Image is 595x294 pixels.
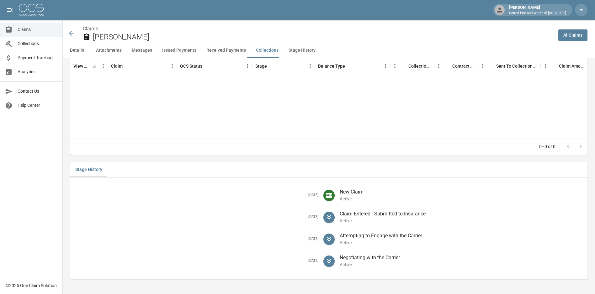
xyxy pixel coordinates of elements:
[63,43,595,58] div: anchor tabs
[63,43,91,58] button: Details
[83,26,98,32] a: Claims
[177,57,252,75] div: OCS Status
[507,4,569,16] div: [PERSON_NAME]
[541,61,550,71] button: Menu
[243,61,252,71] button: Menu
[340,196,583,202] p: Active
[318,57,345,75] div: Balance Type
[19,4,44,16] img: ocs-logo-white-transparent.png
[284,43,321,58] button: Stage History
[93,33,553,42] h2: [PERSON_NAME]
[340,240,583,246] p: Active
[91,43,127,58] button: Attachments
[315,57,390,75] div: Balance Type
[550,62,559,70] button: Sort
[434,57,478,75] div: Contractor Amount
[108,57,177,75] div: Claim
[539,143,555,150] p: 0–0 of 0
[478,57,541,75] div: Sent To Collections Date
[340,261,583,268] p: Active
[201,43,251,58] button: Received Payments
[390,57,434,75] div: Collections Fee
[70,57,108,75] div: View Collection
[255,57,267,75] div: Stage
[444,62,452,70] button: Sort
[4,4,16,16] button: open drawer
[252,57,315,75] div: Stage
[75,237,318,241] h5: [DATE]
[541,57,588,75] div: Claim Amount
[18,54,57,61] span: Payment Tracking
[340,188,583,196] p: New Claim
[123,62,131,70] button: Sort
[90,62,98,70] button: Sort
[452,57,475,75] div: Contractor Amount
[509,11,566,16] p: United Fire and Water of [US_STATE]
[202,62,211,70] button: Sort
[75,259,318,263] h5: [DATE]
[559,57,585,75] div: Claim Amount
[18,88,57,95] span: Contact Us
[73,57,90,75] div: View Collection
[75,193,318,198] h5: [DATE]
[267,62,276,70] button: Sort
[487,62,496,70] button: Sort
[340,218,583,224] p: Active
[340,210,583,218] p: Claim Entered - Submitted to Insurance
[127,43,157,58] button: Messages
[180,57,202,75] div: OCS Status
[157,43,201,58] button: Issued Payments
[400,62,408,70] button: Sort
[478,61,487,71] button: Menu
[111,57,123,75] div: Claim
[70,162,587,177] div: related-list tabs
[18,26,57,33] span: Claims
[381,61,390,71] button: Menu
[98,61,108,71] button: Menu
[167,61,177,71] button: Menu
[6,282,57,289] div: © 2025 One Claim Solution
[408,57,431,75] div: Collections Fee
[340,232,583,240] p: Attempting to Engage with the Carrier
[390,61,400,71] button: Menu
[18,102,57,109] span: Help Center
[18,40,57,47] span: Collections
[345,62,354,70] button: Sort
[70,162,107,177] button: Stage History
[305,61,315,71] button: Menu
[434,61,444,71] button: Menu
[75,215,318,219] h5: [DATE]
[340,254,583,261] p: Negotiating with the Carrier
[251,43,284,58] button: Collections
[83,25,553,33] nav: breadcrumb
[558,29,587,41] a: AllClaims
[496,57,538,75] div: Sent To Collections Date
[18,69,57,75] span: Analytics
